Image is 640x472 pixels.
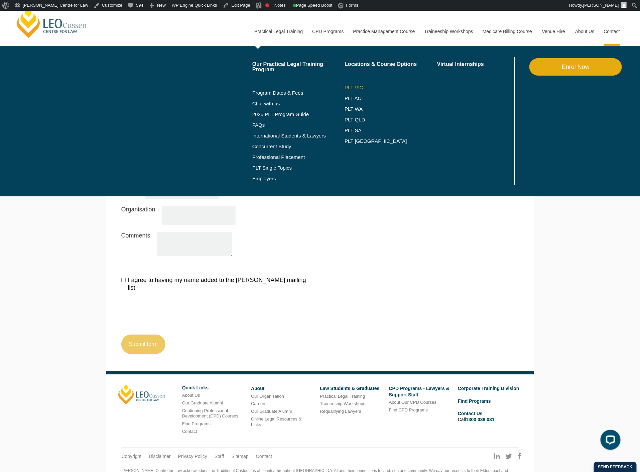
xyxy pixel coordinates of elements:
[182,400,223,405] a: Our Graduate Alumni
[231,453,248,459] a: Sitemap
[529,58,622,76] a: Enrol Now
[466,417,495,422] a: 1300 039 031
[252,133,345,138] a: International Students & Lawyers
[182,421,211,426] a: Find Programs
[252,101,345,106] a: Chat with us
[252,176,345,181] a: Employers
[478,17,537,46] a: Medicare Billing Course
[182,408,238,419] a: Continuing Professional Development (CPD) Courses
[458,411,483,416] a: Contact Us
[252,144,345,149] a: Concurrent Study
[345,106,420,112] a: PLT WA
[419,17,478,46] a: Traineeship Workshops
[583,3,619,8] span: [PERSON_NAME]
[118,384,165,404] a: [PERSON_NAME]
[345,138,437,144] a: PLT [GEOGRAPHIC_DATA]
[121,302,223,328] iframe: reCAPTCHA
[345,85,437,90] a: PLT VIC
[252,155,345,160] a: Professional Placement
[458,398,491,404] a: Find Programs
[251,386,264,391] a: About
[121,206,155,223] label: Organisation
[599,17,625,46] a: Contact
[15,7,89,39] a: [PERSON_NAME] Centre for Law
[458,386,519,391] a: Corporate Training Division
[252,62,345,72] a: Our Practical Legal Training Program
[121,276,315,292] label: I agree to having my name added to the [PERSON_NAME] mailing list
[345,62,437,67] a: Locations & Course Options
[307,17,348,46] a: CPD Programs
[252,165,345,171] a: PLT Single Topics
[320,409,361,414] a: Requalifying Lawyers
[121,335,165,354] button: Submit form
[389,400,436,405] a: About Our CPD Courses
[345,128,437,133] a: PLT SA
[182,393,200,398] a: About Us
[249,17,307,46] a: Practical Legal Training
[345,117,437,122] a: PLT QLD
[437,62,513,67] a: Virtual Internships
[252,122,345,128] a: FAQs
[251,394,284,399] a: Our Organisation
[149,453,170,459] a: Disclaimer
[348,17,419,46] a: Practice Management Course
[345,96,437,101] a: PLT ACT
[458,409,522,423] li: Call
[265,3,269,7] div: Focus keyphrase not set
[256,453,272,459] a: Contact
[320,401,365,406] a: Traineeship Workshops
[251,416,301,427] a: Online Legal Resources & Links
[595,427,623,455] iframe: LiveChat chat widget
[389,407,428,412] a: Find CPD Programs
[215,453,224,459] a: Staff
[121,232,150,255] label: Comments
[182,385,246,390] h6: Quick Links
[252,112,328,117] a: 2025 PLT Program Guide
[389,386,450,397] a: CPD Programs - Lawyers & Support Staff
[320,386,379,391] a: Law Students & Graduates
[252,90,345,96] a: Program Dates & Fees
[320,394,365,399] a: Practical Legal Training
[251,409,292,414] a: Our Graduate Alumni
[121,278,126,282] input: I agree to having my name added to the [PERSON_NAME] mailing list
[182,429,197,434] a: Contact
[122,453,142,459] a: Copyright
[251,401,266,406] a: Careers
[178,453,207,459] a: Privacy Policy
[537,17,570,46] a: Venue Hire
[570,17,599,46] a: About Us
